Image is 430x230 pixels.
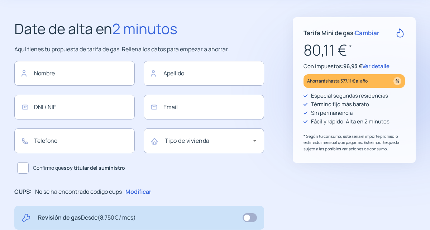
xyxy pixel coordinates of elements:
p: CUPS: [14,187,32,197]
p: Revisión de gas [38,213,136,222]
p: Modificar [125,187,151,197]
p: Aquí tienes tu propuesta de tarifa de gas. Rellena los datos para empezar a ahorrar. [14,45,264,54]
span: 2 minutos [112,19,177,38]
p: Especial segundas residencias [311,91,388,100]
p: Ahorrarás hasta 377,11 € al año [307,77,368,85]
h2: Date de alta en [14,17,264,40]
p: 80,11 € [304,38,405,62]
b: soy titular del suministro [64,164,125,171]
p: * Según tu consumo, este sería el importe promedio estimado mensual que pagarías. Este importe qu... [304,133,405,152]
p: Término fijo más barato [311,100,369,109]
img: percentage_icon.svg [393,77,401,85]
img: rate-G.svg [396,28,405,38]
p: No se ha encontrado codigo cups [35,187,122,197]
img: tool.svg [21,213,31,222]
span: Ver detalle [362,62,390,70]
span: Confirmo que [33,164,125,172]
p: Tarifa Mini de gas · [304,28,379,38]
p: Fácil y rápido: Alta en 2 minutos [311,117,390,126]
p: Con impuestos: [304,62,405,71]
mat-label: Tipo de vivienda [165,137,210,145]
span: Desde (8,750€ / mes) [81,213,136,221]
p: Sin permanencia [311,109,353,117]
span: 96,93 € [343,62,362,70]
span: Cambiar [355,29,379,37]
